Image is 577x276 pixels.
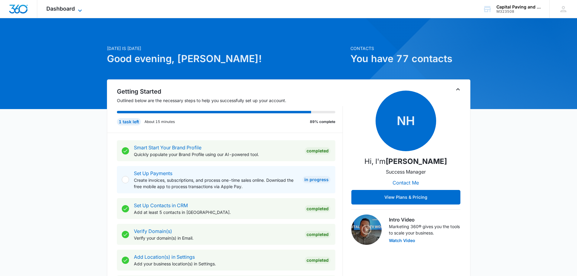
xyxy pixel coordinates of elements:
div: 1 task left [117,118,141,125]
p: 89% complete [310,119,335,125]
div: In Progress [303,176,330,183]
p: Marketing 360® gives you the tools to scale your business. [389,223,460,236]
img: Intro Video [351,214,382,245]
p: Quickly populate your Brand Profile using our AI-powered tool. [134,151,300,158]
h3: Intro Video [389,216,460,223]
button: Watch Video [389,238,415,243]
div: Completed [305,147,330,155]
span: Dashboard [46,5,75,12]
a: Set Up Contacts in CRM [134,202,188,208]
div: account id [496,9,541,14]
div: account name [496,5,541,9]
strong: [PERSON_NAME] [386,157,447,166]
div: Completed [305,205,330,212]
p: Success Manager [386,168,426,175]
p: Contacts [350,45,470,52]
span: NH [376,91,436,151]
p: [DATE] is [DATE] [107,45,347,52]
button: Contact Me [386,175,425,190]
h1: Good evening, [PERSON_NAME]! [107,52,347,66]
p: Add at least 5 contacts in [GEOGRAPHIC_DATA]. [134,209,300,215]
p: Outlined below are the necessary steps to help you successfully set up your account. [117,97,343,104]
button: Toggle Collapse [454,86,462,93]
a: Set Up Payments [134,170,172,176]
h1: You have 77 contacts [350,52,470,66]
p: Verify your domain(s) in Email. [134,235,300,241]
div: Completed [305,231,330,238]
p: Add your business location(s) in Settings. [134,261,300,267]
button: View Plans & Pricing [351,190,460,205]
p: Create invoices, subscriptions, and process one-time sales online. Download the free mobile app t... [134,177,298,190]
a: Add Location(s) in Settings [134,254,195,260]
h2: Getting Started [117,87,343,96]
a: Smart Start Your Brand Profile [134,145,201,151]
p: About 15 minutes [144,119,175,125]
p: Hi, I'm [364,156,447,167]
div: Completed [305,257,330,264]
a: Verify Domain(s) [134,228,172,234]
